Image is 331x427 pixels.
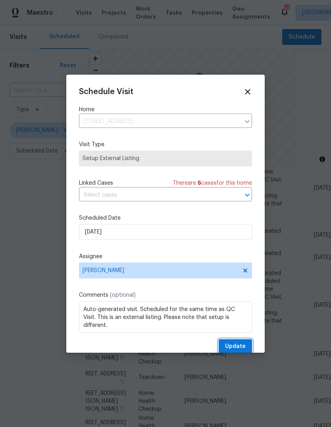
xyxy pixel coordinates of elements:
span: Schedule Visit [79,88,133,96]
span: 5 [198,180,201,186]
label: Comments [79,291,252,299]
span: Close [243,87,252,96]
input: Enter in an address [79,116,240,128]
span: There are case s for this home [173,179,252,187]
span: (optional) [110,292,136,298]
input: M/D/YYYY [79,224,252,240]
textarea: Auto-generated visit. Scheduled for the same time as QC Visit. This is an external listing. Pleas... [79,301,252,333]
span: Setup External Listing [83,155,248,162]
button: Update [219,339,252,354]
span: [PERSON_NAME] [83,267,238,274]
span: Update [225,342,246,352]
label: Assignee [79,253,252,261]
input: Select cases [79,189,230,201]
button: Open [242,189,253,201]
label: Scheduled Date [79,214,252,222]
label: Visit Type [79,141,252,149]
label: Home [79,106,252,114]
span: Linked Cases [79,179,113,187]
